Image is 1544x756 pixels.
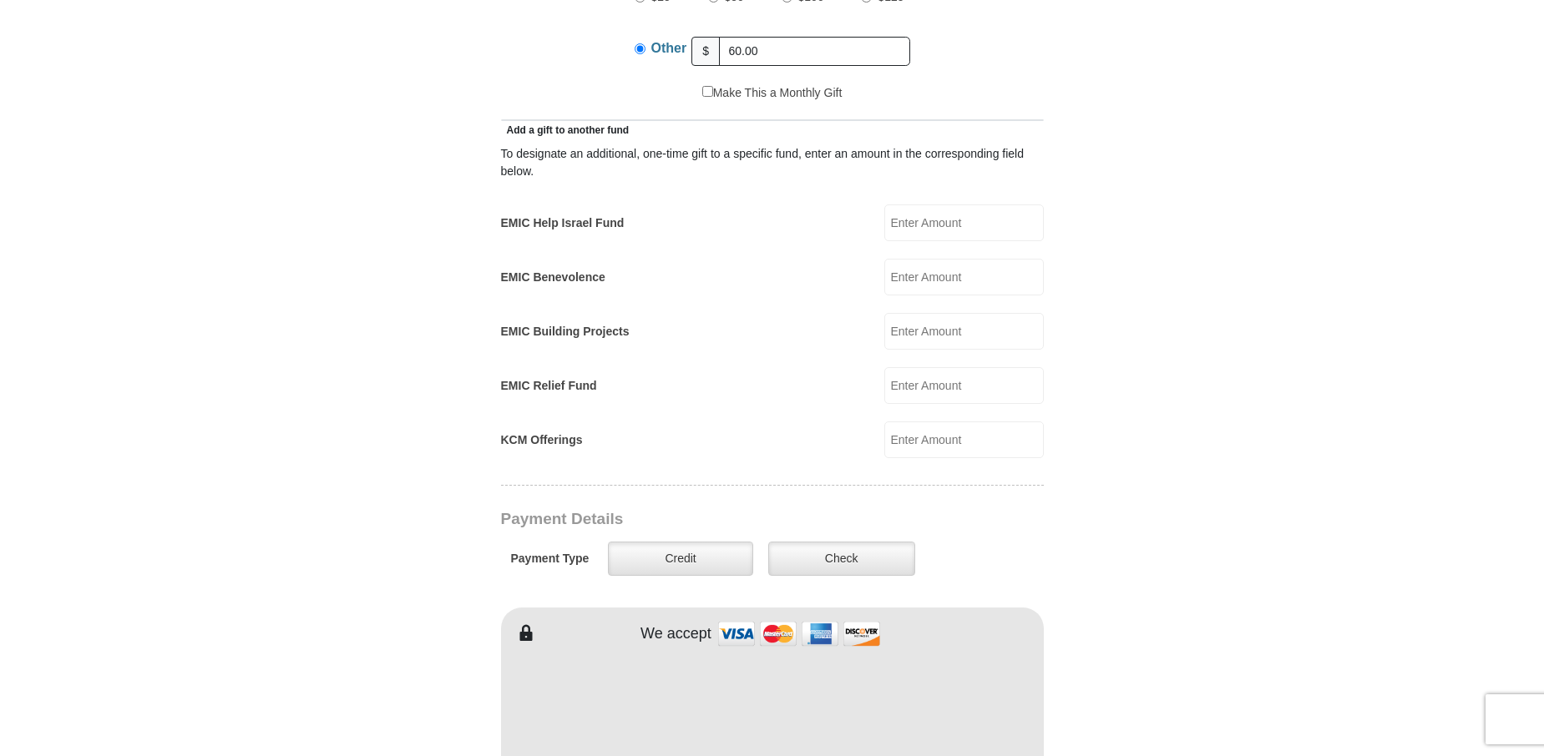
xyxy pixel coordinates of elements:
[501,145,1044,180] div: To designate an additional, one-time gift to a specific fund, enter an amount in the correspondin...
[501,124,630,136] span: Add a gift to another fund
[702,86,713,97] input: Make This a Monthly Gift
[511,552,590,566] h5: Payment Type
[501,510,927,529] h3: Payment Details
[501,269,605,286] label: EMIC Benevolence
[501,323,630,340] label: EMIC Building Projects
[651,41,687,55] span: Other
[640,625,711,643] h4: We accept
[768,542,915,576] label: Check
[501,214,625,232] label: EMIC Help Israel Fund
[884,259,1044,295] input: Enter Amount
[501,377,597,395] label: EMIC Relief Fund
[884,313,1044,350] input: Enter Amount
[719,37,910,66] input: Other Amount
[884,204,1044,241] input: Enter Amount
[702,84,843,102] label: Make This a Monthly Gift
[501,431,583,449] label: KCM Offerings
[716,616,883,652] img: credit cards accepted
[884,421,1044,458] input: Enter Amount
[608,542,752,576] label: Credit
[691,37,720,66] span: $
[884,367,1044,404] input: Enter Amount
